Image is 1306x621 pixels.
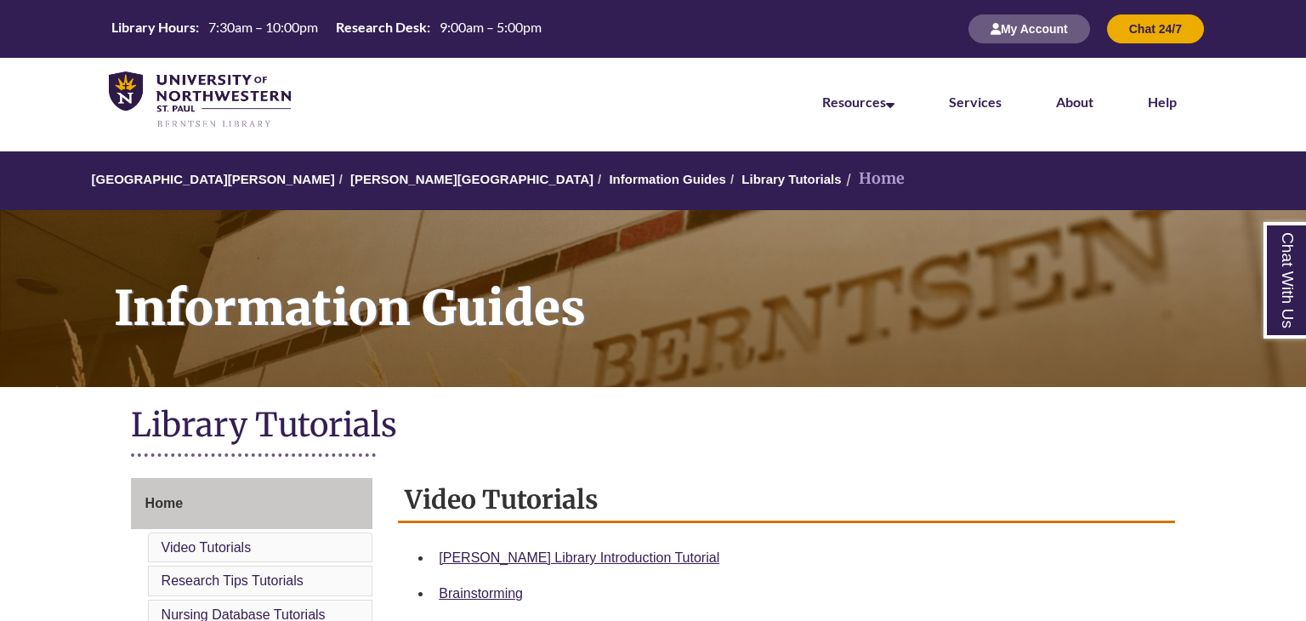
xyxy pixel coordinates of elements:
table: Hours Today [105,18,548,39]
h1: Information Guides [95,210,1306,365]
a: [GEOGRAPHIC_DATA][PERSON_NAME] [92,172,335,186]
a: [PERSON_NAME] Library Introduction Tutorial [439,550,719,565]
button: My Account [968,14,1090,43]
th: Library Hours: [105,18,202,37]
th: Research Desk: [329,18,433,37]
a: Library Tutorials [741,172,841,186]
a: Hours Today [105,18,548,41]
a: Help [1148,94,1177,110]
a: Services [949,94,1002,110]
span: Home [145,496,183,510]
span: 9:00am – 5:00pm [440,19,542,35]
li: Home [842,167,905,191]
h2: Video Tutorials [398,478,1175,523]
a: Brainstorming [439,586,523,601]
a: My Account [968,21,1090,36]
a: Information Guides [609,172,726,186]
a: Chat 24/7 [1107,21,1204,36]
a: [PERSON_NAME][GEOGRAPHIC_DATA] [350,172,593,186]
h1: Library Tutorials [131,404,1176,449]
button: Chat 24/7 [1107,14,1204,43]
a: About [1056,94,1093,110]
a: Research Tips Tutorials [162,573,304,588]
span: 7:30am – 10:00pm [208,19,318,35]
a: Resources [822,94,894,110]
a: Home [131,478,373,529]
img: UNWSP Library Logo [109,71,291,129]
a: Video Tutorials [162,540,252,555]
